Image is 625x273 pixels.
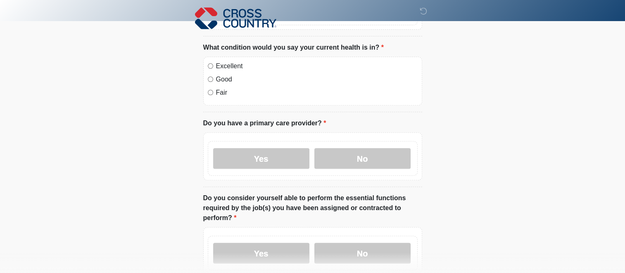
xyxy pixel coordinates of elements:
label: No [314,148,411,169]
input: Fair [208,90,213,95]
label: Excellent [216,61,418,71]
input: Good [208,77,213,82]
label: No [314,243,411,263]
label: What condition would you say your current health is in? [203,43,384,53]
label: Do you have a primary care provider? [203,118,326,128]
label: Do you consider yourself able to perform the essential functions required by the job(s) you have ... [203,193,422,223]
input: Excellent [208,63,213,69]
label: Yes [213,243,309,263]
img: Cross Country Logo [195,6,277,30]
label: Good [216,74,418,84]
label: Yes [213,148,309,169]
label: Fair [216,88,418,98]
